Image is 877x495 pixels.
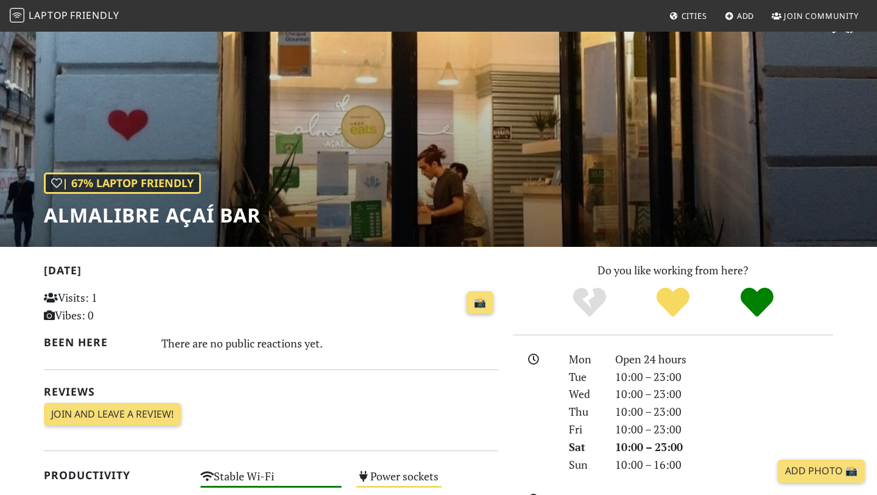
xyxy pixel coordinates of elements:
[608,385,840,403] div: 10:00 – 23:00
[784,10,859,21] span: Join Community
[548,286,632,319] div: No
[715,286,799,319] div: Definitely!
[778,460,865,483] a: Add Photo 📸
[44,289,186,324] p: Visits: 1 Vibes: 0
[720,5,759,27] a: Add
[608,403,840,421] div: 10:00 – 23:00
[10,8,24,23] img: LaptopFriendly
[608,421,840,438] div: 10:00 – 23:00
[608,368,840,386] div: 10:00 – 23:00
[29,9,68,22] span: Laptop
[562,368,608,386] div: Tue
[44,469,186,482] h2: Productivity
[562,421,608,438] div: Fri
[608,351,840,368] div: Open 24 hours
[44,204,261,227] h1: Almalibre Açaí Bar
[562,456,608,474] div: Sun
[562,403,608,421] div: Thu
[44,264,498,282] h2: [DATE]
[44,385,498,398] h2: Reviews
[608,438,840,456] div: 10:00 – 23:00
[608,456,840,474] div: 10:00 – 16:00
[767,5,864,27] a: Join Community
[44,403,181,426] a: Join and leave a review!
[467,291,493,315] a: 📸
[70,9,119,22] span: Friendly
[513,262,833,279] p: Do you like working from here?
[44,336,147,349] h2: Been here
[161,333,499,353] div: There are no public reactions yet.
[562,351,608,368] div: Mon
[682,10,707,21] span: Cities
[44,173,201,194] div: | 67% Laptop Friendly
[10,5,119,27] a: LaptopFriendly LaptopFriendly
[737,10,755,21] span: Add
[664,5,712,27] a: Cities
[562,385,608,403] div: Wed
[562,438,608,456] div: Sat
[631,286,715,319] div: Yes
